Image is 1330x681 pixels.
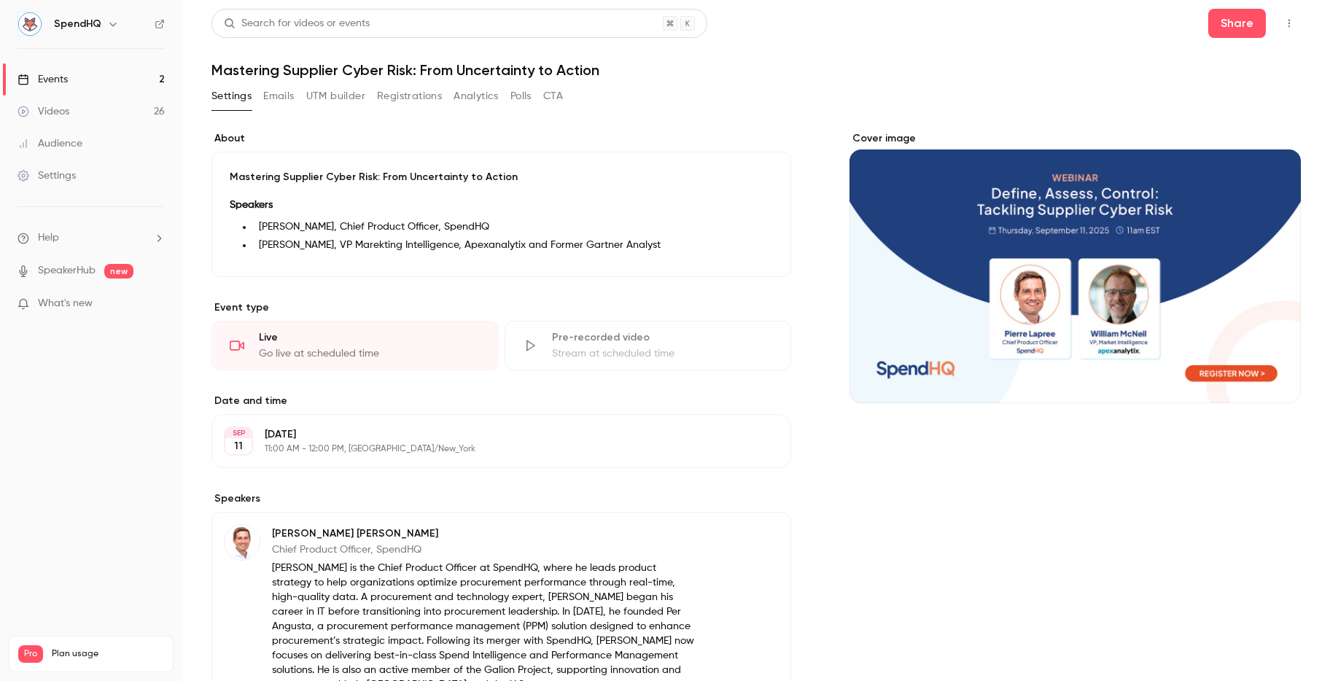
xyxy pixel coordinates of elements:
[38,296,93,311] span: What's new
[225,525,260,560] img: Pierre Laprée
[18,645,43,663] span: Pro
[272,542,696,557] p: Chief Product Officer, SpendHQ
[52,648,164,660] span: Plan usage
[510,85,532,108] button: Polls
[224,16,370,31] div: Search for videos or events
[17,72,68,87] div: Events
[253,219,773,235] li: [PERSON_NAME], Chief Product Officer, SpendHQ
[265,427,714,442] p: [DATE]
[272,526,696,541] p: [PERSON_NAME] [PERSON_NAME]
[211,61,1301,79] h1: Mastering Supplier Cyber Risk: From Uncertainty to Action
[259,346,481,361] div: Go live at scheduled time
[211,491,791,506] label: Speakers
[17,104,69,119] div: Videos
[552,330,774,345] div: Pre-recorded video
[211,394,791,408] label: Date and time
[38,230,59,246] span: Help
[1208,9,1266,38] button: Share
[104,264,133,279] span: new
[211,131,791,146] label: About
[253,238,773,253] li: [PERSON_NAME], VP Marekting Intelligence, Apexanalytix and Former Gartner Analyst
[849,131,1301,403] section: Cover image
[263,85,294,108] button: Emails
[377,85,442,108] button: Registrations
[211,85,252,108] button: Settings
[225,428,252,438] div: SEP
[17,136,82,151] div: Audience
[265,443,714,455] p: 11:00 AM - 12:00 PM, [GEOGRAPHIC_DATA]/New_York
[306,85,365,108] button: UTM builder
[211,321,499,370] div: LiveGo live at scheduled time
[454,85,499,108] button: Analytics
[259,330,481,345] div: Live
[211,300,791,315] p: Event type
[38,263,96,279] a: SpeakerHub
[505,321,792,370] div: Pre-recorded videoStream at scheduled time
[17,230,165,246] li: help-dropdown-opener
[849,131,1301,146] label: Cover image
[230,170,773,184] p: Mastering Supplier Cyber Risk: From Uncertainty to Action
[543,85,563,108] button: CTA
[18,12,42,36] img: SpendHQ
[230,200,273,210] strong: Speakers
[552,346,774,361] div: Stream at scheduled time
[234,439,243,454] p: 11
[54,17,101,31] h6: SpendHQ
[17,168,76,183] div: Settings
